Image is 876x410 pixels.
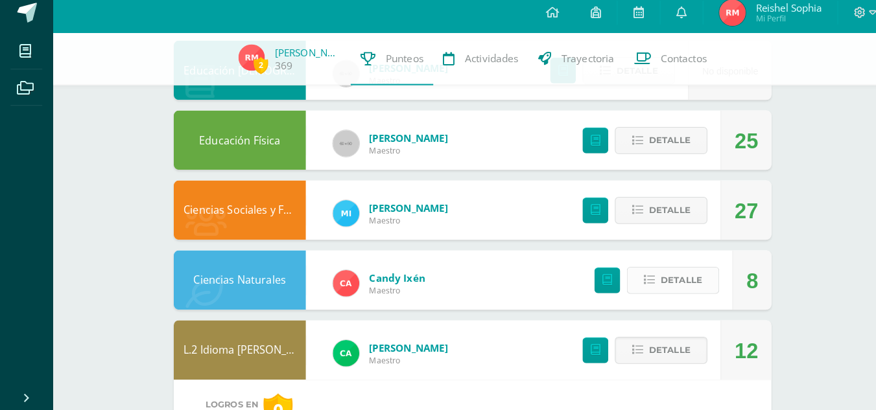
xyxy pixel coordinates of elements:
span: 2 [249,63,263,79]
img: b94154432af3d5d10cd17dd5d91a69d3.png [327,341,353,367]
span: Maestro [362,149,440,160]
span: Reishel Sophia [742,8,807,21]
span: Actividades [456,58,509,71]
span: Detalle [637,201,678,225]
div: 12 [721,322,744,380]
span: Punteos [379,58,416,71]
a: [PERSON_NAME] [270,52,335,65]
span: Maestro [362,218,440,229]
span: Contactos [648,58,694,71]
img: 60x60 [327,135,353,161]
span: Mi Perfil [742,19,807,30]
button: Detalle [615,269,706,295]
button: Detalle [604,337,694,364]
span: Candy Ixén [362,273,418,286]
span: Detalle [648,270,689,294]
span: Trayectoria [551,58,603,71]
span: Maestro [362,355,440,366]
img: b688ac9ee369c96184aaf6098d9a5634.png [327,272,353,298]
div: 27 [721,185,744,243]
span: Detalle [637,339,678,363]
img: 0b318f98f042d2ed662520fecf106ed1.png [706,6,732,32]
a: Contactos [613,39,704,91]
div: Educación Física [171,115,300,174]
div: 8 [733,253,744,312]
span: Maestro [362,286,418,297]
span: [PERSON_NAME] [362,342,440,355]
button: Detalle [604,200,694,227]
a: Punteos [344,39,425,91]
button: Detalle [604,131,694,158]
img: 0b318f98f042d2ed662520fecf106ed1.png [234,51,260,76]
img: 12b25f5302bfc2aa4146641255767367.png [327,203,353,229]
div: 25 [721,116,744,174]
div: L.2 Idioma Maya Kaqchikel [171,321,300,380]
span: [PERSON_NAME] [362,205,440,218]
div: Ciencias Naturales [171,253,300,311]
span: Detalle [637,133,678,157]
span: [PERSON_NAME] [362,136,440,149]
a: Trayectoria [519,39,613,91]
a: Actividades [425,39,519,91]
div: Ciencias Sociales y Formación Ciudadana [171,184,300,242]
a: 369 [270,65,287,78]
